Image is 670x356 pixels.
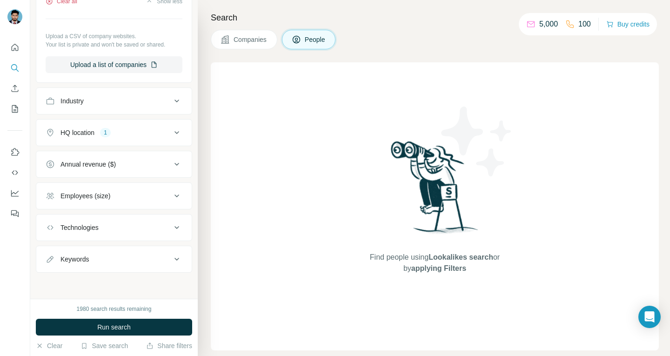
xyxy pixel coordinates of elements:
button: Clear [36,341,62,350]
button: Upload a list of companies [46,56,182,73]
span: Companies [234,35,268,44]
button: Feedback [7,205,22,222]
div: 1980 search results remaining [77,305,152,313]
img: Surfe Illustration - Woman searching with binoculars [387,139,483,242]
button: Keywords [36,248,192,270]
button: Industry [36,90,192,112]
div: 1 [100,128,111,137]
button: Share filters [146,341,192,350]
div: Industry [60,96,84,106]
div: HQ location [60,128,94,137]
div: Employees (size) [60,191,110,201]
div: Open Intercom Messenger [638,306,661,328]
button: Use Surfe API [7,164,22,181]
button: Employees (size) [36,185,192,207]
button: HQ location1 [36,121,192,144]
span: Lookalikes search [429,253,493,261]
div: Annual revenue ($) [60,160,116,169]
button: Save search [80,341,128,350]
span: applying Filters [411,264,466,272]
button: Quick start [7,39,22,56]
button: Technologies [36,216,192,239]
button: Search [7,60,22,76]
span: Run search [97,322,131,332]
div: Keywords [60,255,89,264]
span: People [305,35,326,44]
p: Upload a CSV of company websites. [46,32,182,40]
p: 5,000 [539,19,558,30]
button: Enrich CSV [7,80,22,97]
button: My lists [7,101,22,117]
button: Dashboard [7,185,22,202]
button: Annual revenue ($) [36,153,192,175]
h4: Search [211,11,659,24]
p: Your list is private and won't be saved or shared. [46,40,182,49]
p: 100 [578,19,591,30]
button: Buy credits [606,18,650,31]
img: Avatar [7,9,22,24]
div: Technologies [60,223,99,232]
img: Surfe Illustration - Stars [435,100,519,183]
button: Use Surfe on LinkedIn [7,144,22,161]
span: Find people using or by [360,252,509,274]
button: Run search [36,319,192,336]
